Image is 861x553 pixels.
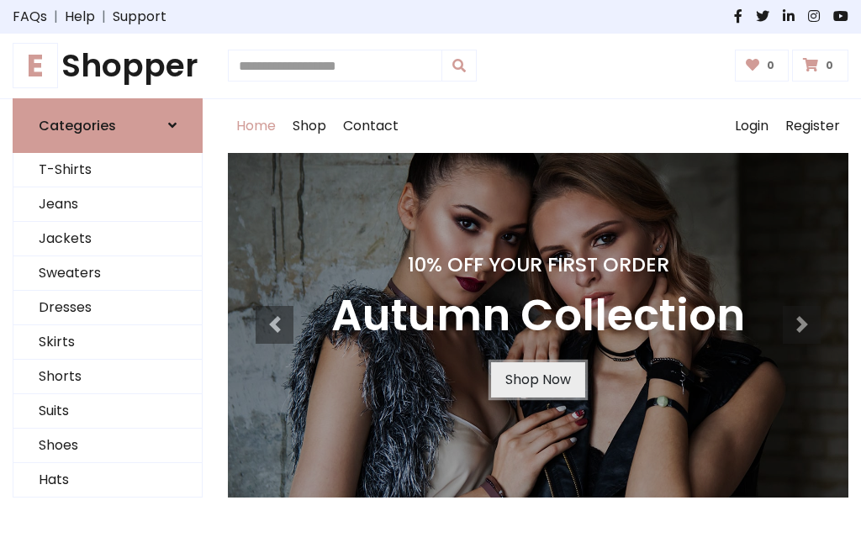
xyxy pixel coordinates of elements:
[726,99,777,153] a: Login
[113,7,166,27] a: Support
[13,222,202,256] a: Jackets
[792,50,848,82] a: 0
[13,394,202,429] a: Suits
[13,463,202,498] a: Hats
[13,187,202,222] a: Jeans
[13,7,47,27] a: FAQs
[763,58,779,73] span: 0
[228,99,284,153] a: Home
[821,58,837,73] span: 0
[13,153,202,187] a: T-Shirts
[331,290,745,342] h3: Autumn Collection
[735,50,790,82] a: 0
[13,429,202,463] a: Shoes
[777,99,848,153] a: Register
[335,99,407,153] a: Contact
[13,291,202,325] a: Dresses
[13,43,58,88] span: E
[39,118,116,134] h6: Categories
[13,47,203,85] a: EShopper
[13,98,203,153] a: Categories
[47,7,65,27] span: |
[284,99,335,153] a: Shop
[13,256,202,291] a: Sweaters
[13,325,202,360] a: Skirts
[13,47,203,85] h1: Shopper
[13,360,202,394] a: Shorts
[491,362,585,398] a: Shop Now
[65,7,95,27] a: Help
[95,7,113,27] span: |
[331,253,745,276] h4: 10% Off Your First Order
